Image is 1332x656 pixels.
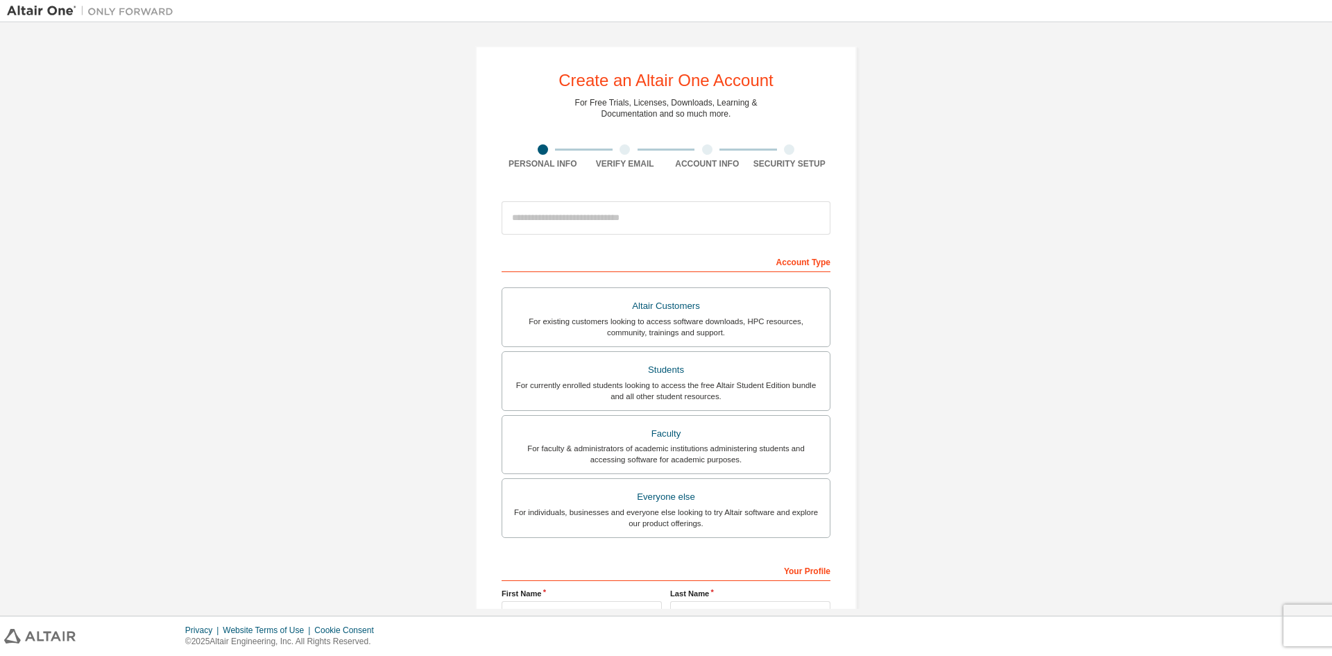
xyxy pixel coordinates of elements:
[502,250,830,272] div: Account Type
[511,487,821,507] div: Everyone else
[511,316,821,338] div: For existing customers looking to access software downloads, HPC resources, community, trainings ...
[666,158,749,169] div: Account Info
[502,559,830,581] div: Your Profile
[749,158,831,169] div: Security Setup
[223,625,314,636] div: Website Terms of Use
[511,443,821,465] div: For faculty & administrators of academic institutions administering students and accessing softwa...
[584,158,667,169] div: Verify Email
[575,97,758,119] div: For Free Trials, Licenses, Downloads, Learning & Documentation and so much more.
[4,629,76,644] img: altair_logo.svg
[185,625,223,636] div: Privacy
[502,158,584,169] div: Personal Info
[7,4,180,18] img: Altair One
[670,588,830,599] label: Last Name
[511,380,821,402] div: For currently enrolled students looking to access the free Altair Student Edition bundle and all ...
[185,636,382,648] p: © 2025 Altair Engineering, Inc. All Rights Reserved.
[511,424,821,444] div: Faculty
[558,72,774,89] div: Create an Altair One Account
[511,360,821,380] div: Students
[314,625,382,636] div: Cookie Consent
[511,296,821,316] div: Altair Customers
[511,507,821,529] div: For individuals, businesses and everyone else looking to try Altair software and explore our prod...
[502,588,662,599] label: First Name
